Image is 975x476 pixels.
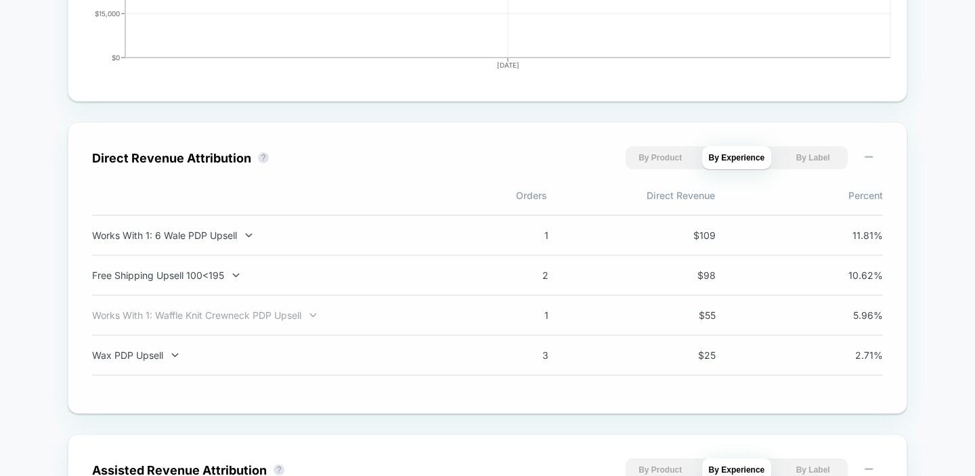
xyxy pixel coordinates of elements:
span: 5.96 % [822,309,883,321]
div: Direct Revenue Attribution [92,151,251,165]
span: $ 98 [655,269,716,281]
span: 11.81 % [822,230,883,241]
div: Free Shipping Upsell 100<195 [92,269,448,281]
button: By Experience [702,146,772,169]
button: ? [258,152,269,163]
span: 1 [487,309,548,321]
span: Orders [379,190,547,201]
button: By Label [778,146,848,169]
tspan: $15,000 [95,9,120,18]
tspan: [DATE] [497,61,519,69]
span: Direct Revenue [547,190,715,201]
div: Works With 1: Waffle Knit Crewneck PDP Upsell [92,309,448,321]
div: Wax PDP Upsell [92,349,448,361]
button: ? [274,464,284,475]
span: 10.62 % [822,269,883,281]
button: By Product [626,146,695,169]
div: Works With 1: 6 Wale PDP Upsell [92,230,448,241]
span: 2 [487,269,548,281]
tspan: $0 [112,53,120,62]
span: $ 55 [655,309,716,321]
span: $ 109 [655,230,716,241]
span: Percent [715,190,883,201]
span: $ 25 [655,349,716,361]
span: 3 [487,349,548,361]
span: 1 [487,230,548,241]
span: 2.71 % [822,349,883,361]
